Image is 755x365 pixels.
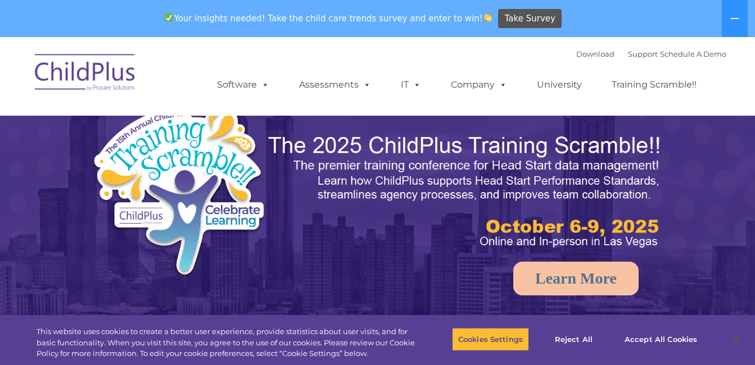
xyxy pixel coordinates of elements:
a: Take Survey [498,9,562,29]
font: | [576,49,726,58]
a: Download [576,49,614,58]
button: Close [725,327,749,352]
span: Take Survey [505,9,555,29]
a: Software [206,74,281,96]
button: Cookies Settings [452,327,529,351]
a: Support [628,49,658,58]
img: 👏 [483,13,492,22]
button: Accept All Cookies [618,327,703,351]
span: Last name [156,74,191,83]
a: Training Scramble!! [600,74,708,96]
a: University [526,74,593,96]
a: Assessments [288,74,382,96]
span: Phone number [156,120,204,129]
img: ChildPlus by Procare Solutions [29,46,142,102]
a: Learn More [513,262,639,295]
img: ✅ [165,13,173,22]
a: Schedule A Demo [660,49,726,58]
a: IT [390,74,432,96]
a: Company [440,74,518,96]
span: Your insights needed! Take the child care trends survey and enter to win! [160,7,497,29]
div: This website uses cookies to create a better user experience, provide statistics about user visit... [37,326,415,359]
button: Reject All [539,327,609,351]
